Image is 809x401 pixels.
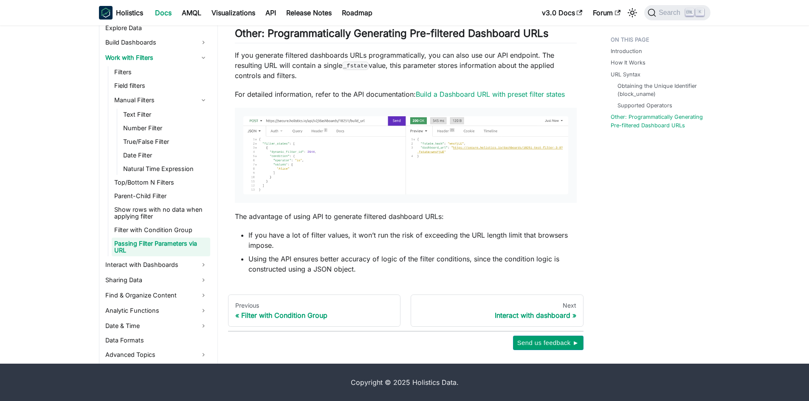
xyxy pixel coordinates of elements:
[235,89,577,99] p: For detailed information, refer to the API documentation:
[696,8,704,16] kbd: K
[103,36,210,49] a: Build Dashboards
[103,304,210,317] a: Analytic Functions
[611,113,705,129] a: Other: Programmatically Generating Pre-filtered Dashboard URLs
[103,258,210,272] a: Interact with Dashboards
[611,59,646,67] a: How It Works
[235,50,577,81] p: If you generate filtered dashboards URLs programmatically, you can also use our API endpoint. The...
[235,27,577,43] h2: Other: Programmatically Generating Pre-filtered Dashboard URLs
[611,47,642,55] a: Introduction
[617,101,672,109] a: Supported Operators
[112,190,210,202] a: Parent-Child Filter
[112,80,210,92] a: Field filters
[656,9,685,17] span: Search
[103,348,210,362] a: Advanced Topics
[337,6,378,20] a: Roadmap
[206,6,260,20] a: Visualizations
[99,6,143,20] a: HolisticsHolistics
[228,294,583,327] nav: Docs pages
[103,51,210,64] a: Work with Filters
[121,163,210,175] a: Natural Time Expression
[418,311,576,320] div: Interact with dashboard
[228,294,401,327] a: PreviousFilter with Condition Group
[112,177,210,188] a: Top/Bottom N Filters
[342,62,369,70] code: _fstate
[103,319,210,333] a: Date & Time
[611,70,640,79] a: URL Syntax
[121,122,210,134] a: Number Filter
[103,334,210,346] a: Data Formats
[121,109,210,121] a: Text Filter
[103,22,210,34] a: Explore Data
[260,6,281,20] a: API
[644,5,710,20] button: Search (Ctrl+K)
[112,93,210,107] a: Manual Filters
[112,238,210,256] a: Passing Filter Parameters via URL
[235,302,394,309] div: Previous
[112,66,210,78] a: Filters
[537,6,588,20] a: v3.0 Docs
[112,204,210,222] a: Show rows with no data when applying filter
[513,336,583,350] button: Send us feedback ►
[235,311,394,320] div: Filter with Condition Group
[617,82,702,98] a: Obtaining the Unique Identifier (block_uname)
[112,224,210,236] a: Filter with Condition Group
[248,254,577,274] li: Using the API ensures better accuracy of logic of the filter conditions, since the condition logi...
[150,6,177,20] a: Docs
[135,377,675,387] div: Copyright © 2025 Holistics Data.
[517,337,579,348] span: Send us feedback ►
[103,289,210,302] a: Find & Organize Content
[411,294,583,327] a: NextInteract with dashboard
[416,90,565,98] a: Build a Dashboard URL with preset filter states
[121,149,210,161] a: Date Filter
[103,273,210,287] a: Sharing Data
[177,6,206,20] a: AMQL
[99,6,113,20] img: Holistics
[248,230,577,250] li: If you have a lot of filter values, it won’t run the risk of exceeding the URL length limit that ...
[281,6,337,20] a: Release Notes
[235,211,577,222] p: The advantage of using API to generate filtered dashboard URLs:
[116,8,143,18] b: Holistics
[121,136,210,148] a: True/False Filter
[418,302,576,309] div: Next
[626,6,639,20] button: Switch between dark and light mode (currently light mode)
[103,363,210,377] a: Best Practices
[588,6,626,20] a: Forum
